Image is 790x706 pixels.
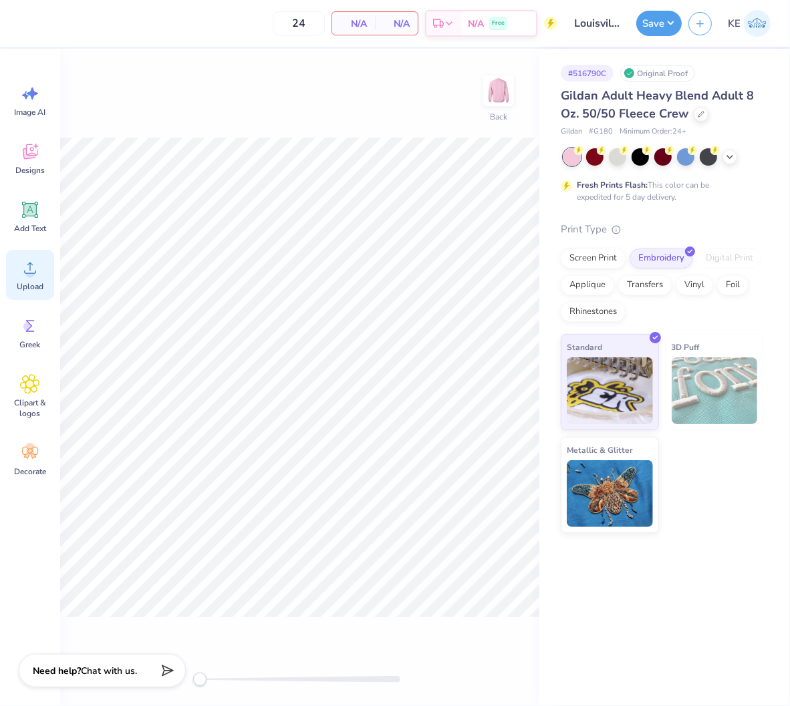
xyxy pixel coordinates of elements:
[15,165,45,176] span: Designs
[8,397,52,419] span: Clipart & logos
[567,357,653,424] img: Standard
[561,302,626,322] div: Rhinestones
[567,460,653,527] img: Metallic & Glitter
[717,275,749,295] div: Foil
[618,275,672,295] div: Transfers
[567,340,602,354] span: Standard
[14,466,46,477] span: Decorate
[561,65,614,81] div: # 516790C
[340,17,367,31] span: N/A
[620,126,686,138] span: Minimum Order: 24 +
[561,126,582,138] span: Gildan
[589,126,613,138] span: # G180
[33,665,81,677] strong: Need help?
[577,179,741,203] div: This color can be expedited for 5 day delivery.
[468,17,484,31] span: N/A
[630,248,693,269] div: Embroidery
[722,10,777,37] a: KE
[577,180,648,190] strong: Fresh Prints Flash:
[676,275,713,295] div: Vinyl
[17,281,43,292] span: Upload
[490,111,507,123] div: Back
[383,17,410,31] span: N/A
[564,10,630,37] input: Untitled Design
[81,665,137,677] span: Chat with us.
[561,87,754,122] span: Gildan Adult Heavy Blend Adult 8 Oz. 50/50 Fleece Crew
[672,357,758,424] img: 3D Puff
[561,248,626,269] div: Screen Print
[567,443,633,457] span: Metallic & Glitter
[672,340,700,354] span: 3D Puff
[20,339,41,350] span: Greek
[728,16,741,31] span: KE
[193,673,207,686] div: Accessibility label
[273,11,325,35] input: – –
[636,11,682,36] button: Save
[15,107,46,118] span: Image AI
[561,222,763,237] div: Print Type
[744,10,771,37] img: Kent Everic Delos Santos
[492,19,505,28] span: Free
[485,77,512,104] img: Back
[697,248,762,269] div: Digital Print
[14,223,46,234] span: Add Text
[620,65,695,81] div: Original Proof
[561,275,614,295] div: Applique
